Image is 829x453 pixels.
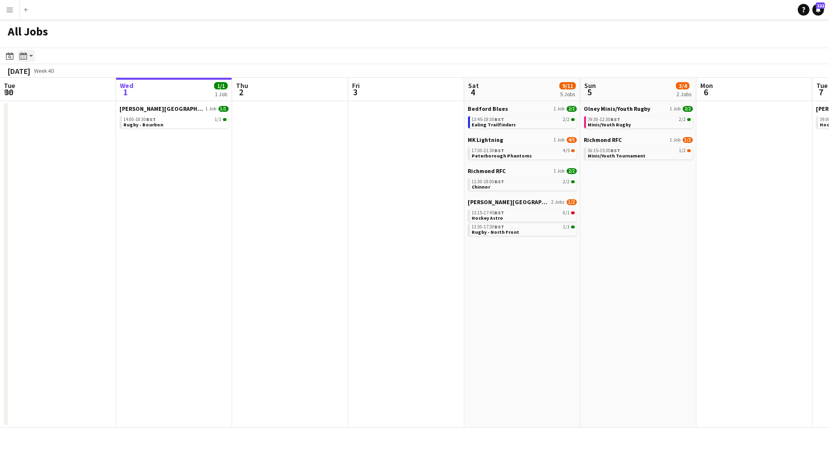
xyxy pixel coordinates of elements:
span: 13:30-17:30 [472,225,505,229]
span: 3 [351,87,360,98]
a: Olney Minis/Youth Rugby1 Job2/2 [584,105,693,112]
span: 1/2 [567,199,577,205]
span: 1/1 [214,82,228,89]
span: Chinnor [472,184,491,190]
span: BST [611,116,621,122]
span: Thu [236,81,248,90]
span: Sun [584,81,596,90]
a: 06:15-15:30BST1/2Minis/Youth Tournament [588,147,691,158]
a: 17:30-21:30BST4/5Peterborough Phantoms [472,147,575,158]
span: 2/2 [571,118,575,121]
div: 2 Jobs [677,90,692,98]
span: 17:30-21:30 [472,148,505,153]
span: 2 [235,87,248,98]
span: Minis/Youth Tournament [588,153,646,159]
span: 2/2 [571,180,575,183]
span: 222 [816,2,825,9]
span: Tue [816,81,828,90]
span: Week 40 [32,67,56,74]
span: Fri [352,81,360,90]
a: 11:30-18:00BST2/2Chinnor [472,178,575,190]
a: Bedford Blues1 Job2/2 [468,105,577,112]
span: 11:30-18:00 [472,179,505,184]
span: 4/5 [567,137,577,143]
span: 1/1 [563,225,570,229]
span: 0/1 [563,210,570,215]
span: 14:00-18:30 [124,117,156,122]
span: Richmond RFC [584,136,622,143]
span: 1 Job [554,106,565,112]
div: MK Lightning1 Job4/517:30-21:30BST4/5Peterborough Phantoms [468,136,577,167]
span: Richmond RFC [468,167,506,174]
span: 13:15-17:45 [472,210,505,215]
a: [PERSON_NAME][GEOGRAPHIC_DATA]2 Jobs1/2 [468,198,577,206]
div: [PERSON_NAME][GEOGRAPHIC_DATA]1 Job1/114:00-18:30BST1/1Rugby - Bourbon [120,105,229,130]
span: 1/2 [683,137,693,143]
a: 09:30-12:30BST2/2Minis/Youth Rugby [588,116,691,127]
span: 30 [2,87,15,98]
span: 1/2 [679,148,686,153]
span: Minis/Youth Rugby [588,122,631,128]
span: 4/5 [563,148,570,153]
span: Ealing Trailfinders [472,122,516,128]
span: 2/2 [683,106,693,112]
span: 9/11 [559,82,576,89]
span: Rugby - Bourbon [124,122,164,128]
span: 2/2 [687,118,691,121]
span: BST [495,178,505,185]
span: 4 [467,87,479,98]
div: [PERSON_NAME][GEOGRAPHIC_DATA]2 Jobs1/213:15-17:45BST0/1Hockey Astro13:30-17:30BST1/1Rugby - Nort... [468,198,577,238]
span: Olney Minis/Youth Rugby [584,105,651,112]
a: [PERSON_NAME][GEOGRAPHIC_DATA]1 Job1/1 [120,105,229,112]
span: 0/1 [571,211,575,214]
div: Richmond RFC1 Job1/206:15-15:30BST1/2Minis/Youth Tournament [584,136,693,161]
div: [DATE] [8,66,30,76]
span: 1/1 [215,117,222,122]
span: Peterborough Phantoms [472,153,532,159]
span: Hockey Astro [472,215,504,221]
span: 2/2 [567,106,577,112]
a: Richmond RFC1 Job1/2 [584,136,693,143]
span: 1 Job [554,168,565,174]
div: Bedford Blues1 Job2/213:45-18:30BST2/2Ealing Trailfinders [468,105,577,136]
span: BST [495,209,505,216]
span: 2/2 [567,168,577,174]
span: 1/1 [223,118,227,121]
span: 7 [815,87,828,98]
span: 1 [118,87,134,98]
div: 5 Jobs [560,90,575,98]
span: BST [147,116,156,122]
a: 13:45-18:30BST2/2Ealing Trailfinders [472,116,575,127]
span: 1 Job [554,137,565,143]
a: 14:00-18:30BST1/1Rugby - Bourbon [124,116,227,127]
span: 1 Job [670,106,681,112]
span: Bedford Blues [468,105,508,112]
span: 06:15-15:30 [588,148,621,153]
a: 222 [812,4,824,16]
span: 4/5 [571,149,575,152]
span: 1 Job [206,106,217,112]
span: BST [611,147,621,154]
a: MK Lightning1 Job4/5 [468,136,577,143]
span: 1 Job [670,137,681,143]
span: 2 Jobs [552,199,565,205]
span: 2/2 [563,179,570,184]
span: Wed [120,81,134,90]
div: Richmond RFC1 Job2/211:30-18:00BST2/2Chinnor [468,167,577,198]
span: 1/2 [687,149,691,152]
span: Tue [4,81,15,90]
span: Stowe School [468,198,550,206]
span: Mon [700,81,713,90]
span: 1/1 [219,106,229,112]
span: Stowe School [120,105,204,112]
span: 5 [583,87,596,98]
a: 13:15-17:45BST0/1Hockey Astro [472,209,575,221]
span: 6 [699,87,713,98]
div: 1 Job [215,90,227,98]
span: 3/4 [676,82,690,89]
span: 13:45-18:30 [472,117,505,122]
span: Sat [468,81,479,90]
a: Richmond RFC1 Job2/2 [468,167,577,174]
span: 1/1 [571,226,575,228]
span: 2/2 [563,117,570,122]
